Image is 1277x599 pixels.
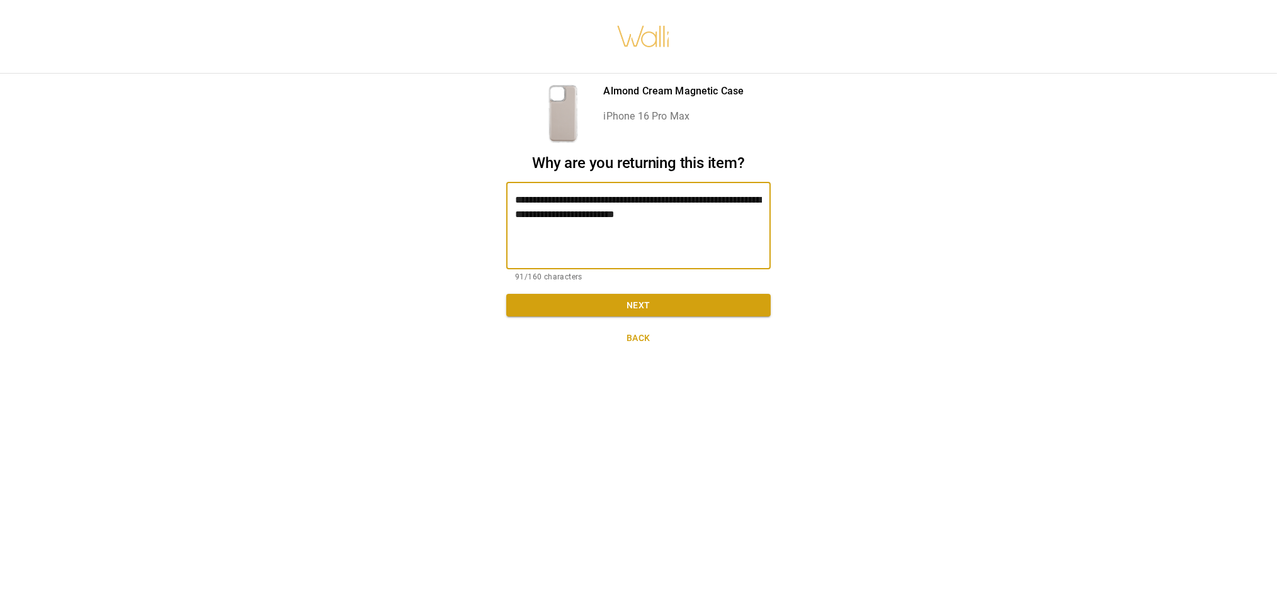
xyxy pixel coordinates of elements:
img: walli-inc.myshopify.com [616,9,671,64]
button: Back [506,327,771,350]
p: Almond Cream Magnetic Case [604,84,744,99]
p: 91/160 characters [515,271,762,284]
h2: Why are you returning this item? [506,154,771,172]
p: iPhone 16 Pro Max [604,109,744,124]
button: Next [506,294,771,317]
